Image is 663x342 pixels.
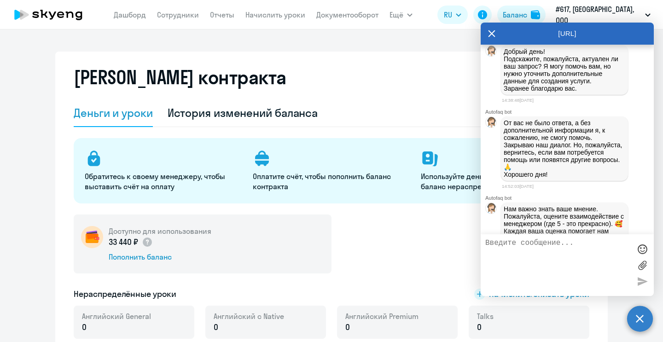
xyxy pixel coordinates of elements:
[504,205,626,242] span: Нам важно знать ваше мнение. Пожалуйста, оцените взаимодействие с менеджером (где 5 - это прекрас...
[168,105,318,120] div: История изменений баланса
[485,195,654,201] div: Autofaq bot
[485,109,654,115] div: Autofaq bot
[74,288,176,300] h5: Нераспределённые уроки
[502,98,534,103] time: 14:38:48[DATE]
[390,9,403,20] span: Ещё
[477,311,494,321] span: Talks
[551,4,655,26] button: #617, [GEOGRAPHIC_DATA], ООО
[109,236,153,248] p: 33 440 ₽
[556,4,641,26] p: #617, [GEOGRAPHIC_DATA], ООО
[74,66,286,88] h2: [PERSON_NAME] контракта
[504,119,625,141] p: От вас не было ответа, а без дополнительной информации я, к сожалению, не смогу помочь.
[316,10,378,19] a: Документооборот
[109,226,211,236] h5: Доступно для использования
[210,10,234,19] a: Отчеты
[437,6,468,24] button: RU
[114,10,146,19] a: Дашборд
[503,9,527,20] div: Баланс
[214,321,218,333] span: 0
[345,321,350,333] span: 0
[74,105,153,120] div: Деньги и уроки
[345,311,419,321] span: Английский Premium
[477,321,482,333] span: 0
[109,252,211,262] div: Пополнить баланс
[444,9,452,20] span: RU
[497,6,546,24] button: Балансbalance
[390,6,413,24] button: Ещё
[504,141,625,171] p: Закрываю наш диалог. Но, пожалуйста, вернитесь, если вам потребуется помощь или появятся другие в...
[81,226,103,248] img: wallet-circle.png
[635,258,649,272] label: Лимит 10 файлов
[486,46,497,59] img: bot avatar
[253,171,410,191] p: Оплатите счёт, чтобы пополнить баланс контракта
[214,311,284,321] span: Английский с Native
[502,184,534,189] time: 14:52:03[DATE]
[486,117,497,130] img: bot avatar
[157,10,199,19] a: Сотрудники
[504,171,625,178] p: Хорошего дня!
[486,203,497,216] img: bot avatar
[85,171,242,191] p: Обратитесь к своему менеджеру, чтобы выставить счёт на оплату
[245,10,305,19] a: Начислить уроки
[82,321,87,333] span: 0
[504,48,625,92] p: Добрый день! Подскажите, пожалуйста, актуален ли ваш запрос? Я могу помочь вам, но нужно уточнить...
[531,10,540,19] img: balance
[82,311,151,321] span: Английский General
[421,171,578,191] p: Используйте деньги, чтобы начислять на баланс нераспределённые уроки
